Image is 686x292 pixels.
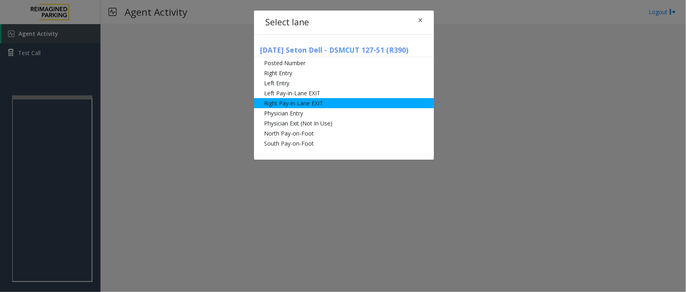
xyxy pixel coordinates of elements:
li: Left Pay-in-Lane EXIT [254,88,434,98]
li: North Pay-on-Foot [254,128,434,138]
li: Physician Exit (Not In Use) [254,118,434,128]
li: South Pay-on-Foot [254,138,434,148]
li: Physician Entry [254,108,434,118]
li: Posted Number [254,58,434,68]
li: Right Entry [254,68,434,78]
h5: [DATE] Seton Dell - DSMCUT 127-51 (R390) [254,46,434,57]
h4: Select lane [265,16,309,29]
button: Close [412,10,428,30]
li: Left Entry [254,78,434,88]
li: Right Pay-in-Lane EXIT [254,98,434,108]
span: × [418,14,423,26]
